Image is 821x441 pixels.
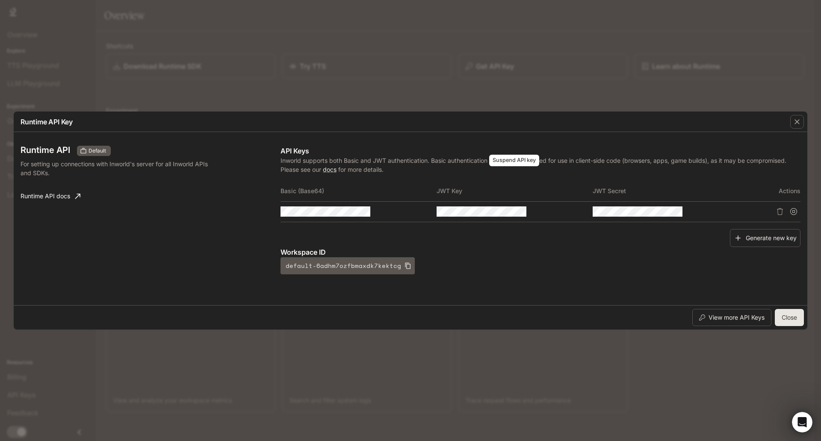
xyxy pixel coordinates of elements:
h3: Runtime API [21,146,70,154]
p: API Keys [281,146,800,156]
p: For setting up connections with Inworld's server for all Inworld APIs and SDKs. [21,159,210,177]
button: Generate new key [730,229,800,247]
button: Close [775,309,804,326]
th: Basic (Base64) [281,181,437,201]
th: Actions [748,181,800,201]
button: View more API Keys [692,309,771,326]
a: docs [323,166,337,173]
p: Workspace ID [281,247,800,257]
span: Default [85,147,109,155]
a: Runtime API docs [17,188,84,205]
button: Delete API key [773,205,787,218]
div: These keys will apply to your current workspace only [77,146,111,156]
p: Inworld supports both Basic and JWT authentication. Basic authentication is not recommended for u... [281,156,800,174]
iframe: Intercom live chat [792,412,812,432]
div: Suspend API key [489,155,539,166]
p: Runtime API Key [21,117,73,127]
button: default-6adhm7ozfbmaxdk7kektcg [281,257,415,274]
th: JWT Secret [593,181,749,201]
button: Suspend API key [787,205,800,218]
th: JWT Key [437,181,593,201]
